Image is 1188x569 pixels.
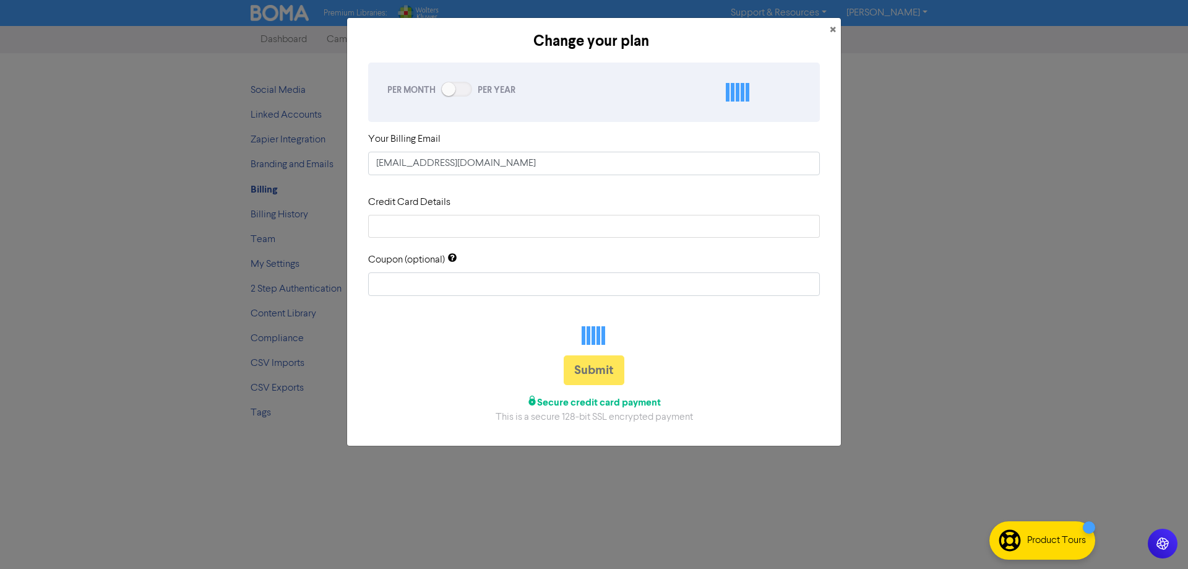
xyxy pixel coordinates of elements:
[368,410,820,425] div: This is a secure 128-bit SSL encrypted payment
[368,395,820,410] div: Secure credit card payment
[368,132,441,147] label: Your Billing Email
[368,152,820,175] input: example@gmail.com
[368,253,445,267] label: Coupon (optional)
[825,18,841,43] button: Close
[368,195,820,210] p: Credit Card Details
[357,30,825,53] div: Change your plan
[376,220,812,232] iframe: Secure card payment input frame
[1126,510,1188,569] iframe: Chat Widget
[387,78,656,97] div: PER MONTH PER YEAR
[830,21,836,40] span: ×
